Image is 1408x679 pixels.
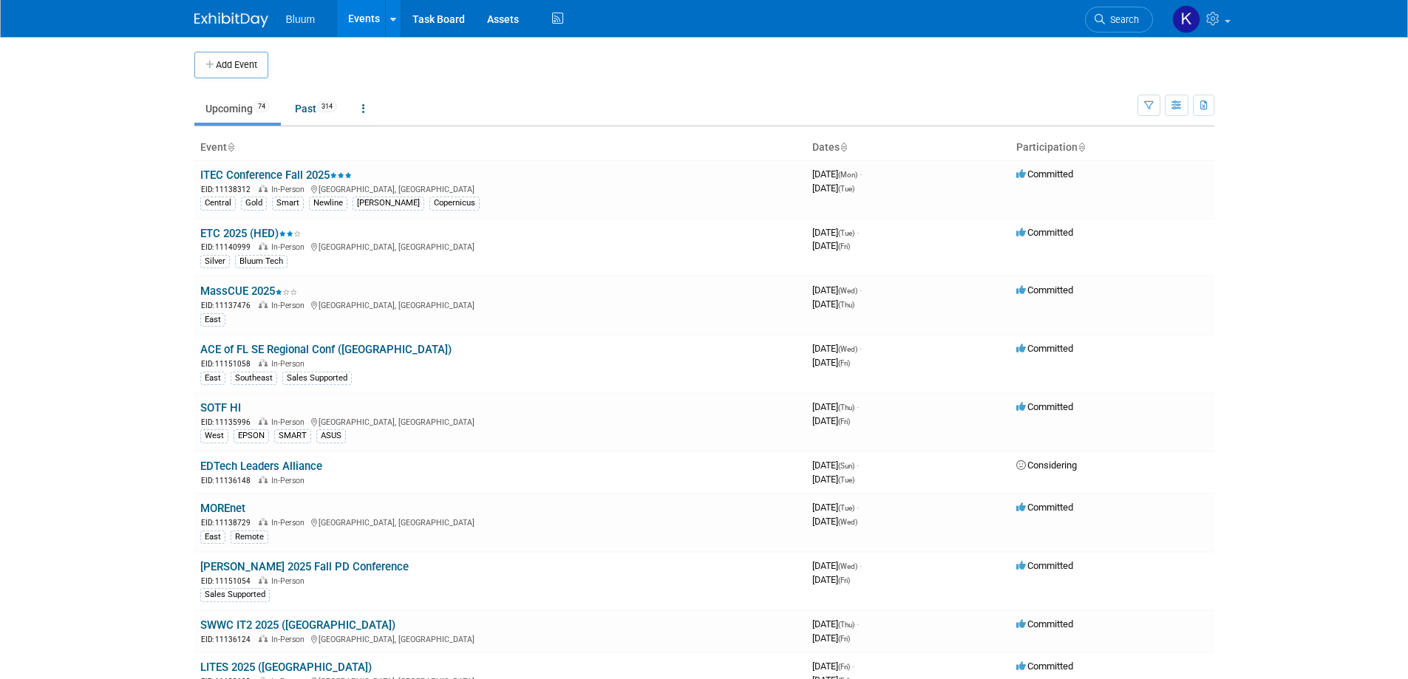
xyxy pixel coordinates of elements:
div: Silver [200,255,230,268]
span: [DATE] [812,502,859,513]
button: Add Event [194,52,268,78]
span: [DATE] [812,460,859,471]
div: Bluum Tech [235,255,288,268]
span: [DATE] [812,298,854,310]
div: Remote [231,530,268,544]
span: In-Person [271,242,309,252]
span: (Sun) [838,462,854,470]
img: In-Person Event [259,242,268,250]
span: [DATE] [812,560,862,571]
a: Past314 [284,95,348,123]
th: Event [194,135,806,160]
span: 314 [317,101,337,112]
div: Gold [241,197,267,210]
span: - [857,460,859,471]
span: EID: 11140999 [201,243,256,251]
span: (Wed) [838,287,857,295]
div: ASUS [316,429,346,443]
th: Participation [1010,135,1214,160]
span: (Tue) [838,185,854,193]
span: - [857,502,859,513]
span: [DATE] [812,168,862,180]
span: Considering [1016,460,1077,471]
div: SMART [274,429,311,443]
a: EDTech Leaders Alliance [200,460,322,473]
a: Sort by Event Name [227,141,234,153]
span: [DATE] [812,574,850,585]
span: - [857,401,859,412]
div: Copernicus [429,197,480,210]
span: [DATE] [812,240,850,251]
span: [DATE] [812,661,854,672]
div: EPSON [234,429,269,443]
span: In-Person [271,576,309,586]
a: SOTF HI [200,401,241,414]
a: Sort by Start Date [840,141,847,153]
a: MassCUE 2025 [200,284,297,298]
span: - [860,560,862,571]
span: [DATE] [812,227,859,238]
span: - [860,284,862,296]
span: EID: 11136148 [201,477,256,485]
div: [GEOGRAPHIC_DATA], [GEOGRAPHIC_DATA] [200,632,800,645]
span: - [860,343,862,354]
span: [DATE] [812,618,859,629]
span: (Tue) [838,476,854,484]
span: Committed [1016,560,1073,571]
span: Search [1105,14,1139,25]
span: Committed [1016,168,1073,180]
span: Bluum [286,13,316,25]
span: - [857,227,859,238]
span: (Thu) [838,621,854,629]
div: Newline [309,197,347,210]
span: EID: 11151058 [201,360,256,368]
div: East [200,372,225,385]
span: EID: 11135996 [201,418,256,426]
div: Central [200,197,236,210]
a: ITEC Conference Fall 2025 [200,168,352,182]
a: [PERSON_NAME] 2025 Fall PD Conference [200,560,409,573]
span: (Tue) [838,504,854,512]
span: EID: 11138312 [201,185,256,194]
span: EID: 11136124 [201,635,256,644]
span: (Fri) [838,663,850,671]
span: (Thu) [838,301,854,309]
div: East [200,530,225,544]
div: [GEOGRAPHIC_DATA], [GEOGRAPHIC_DATA] [200,298,800,311]
span: (Thu) [838,403,854,412]
a: Sort by Participation Type [1078,141,1085,153]
span: (Wed) [838,518,857,526]
span: EID: 11138729 [201,519,256,527]
img: Kellie Noller [1172,5,1200,33]
span: In-Person [271,417,309,427]
img: ExhibitDay [194,13,268,27]
a: Upcoming74 [194,95,281,123]
img: In-Person Event [259,359,268,366]
div: Sales Supported [282,372,352,385]
div: [GEOGRAPHIC_DATA], [GEOGRAPHIC_DATA] [200,240,800,253]
span: [DATE] [812,343,862,354]
span: (Fri) [838,242,850,250]
a: ACE of FL SE Regional Conf ([GEOGRAPHIC_DATA]) [200,343,452,356]
span: (Mon) [838,171,857,179]
span: Committed [1016,502,1073,513]
span: Committed [1016,661,1073,672]
span: Committed [1016,284,1073,296]
img: In-Person Event [259,417,268,425]
div: Smart [272,197,304,210]
img: In-Person Event [259,518,268,525]
span: In-Person [271,185,309,194]
div: Southeast [231,372,277,385]
span: 74 [254,101,270,112]
span: (Wed) [838,345,857,353]
th: Dates [806,135,1010,160]
span: [DATE] [812,182,854,194]
img: In-Person Event [259,576,268,584]
div: [GEOGRAPHIC_DATA], [GEOGRAPHIC_DATA] [200,516,800,528]
img: In-Person Event [259,635,268,642]
span: (Wed) [838,562,857,570]
div: East [200,313,225,327]
span: In-Person [271,518,309,528]
span: (Fri) [838,635,850,643]
span: In-Person [271,635,309,644]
